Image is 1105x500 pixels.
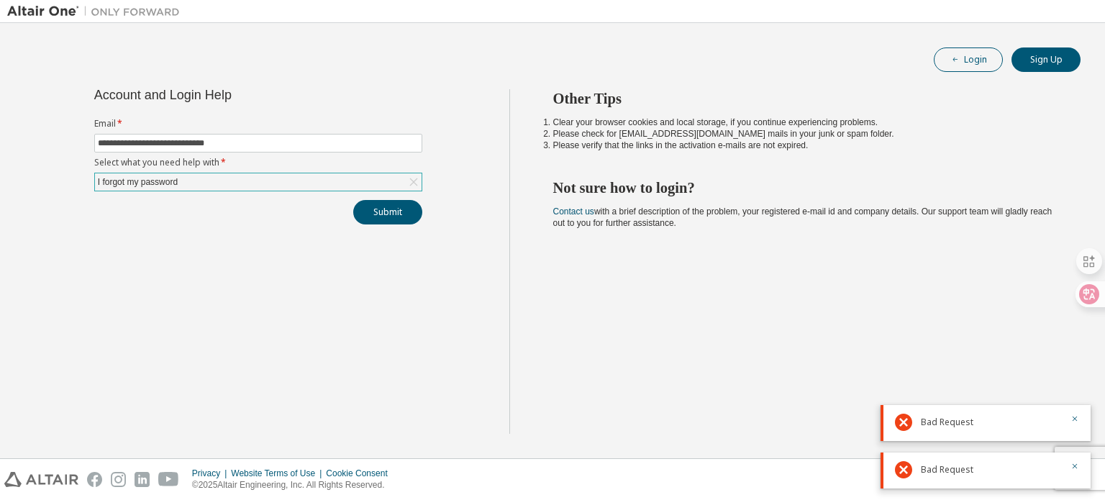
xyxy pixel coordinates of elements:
[934,47,1003,72] button: Login
[94,89,357,101] div: Account and Login Help
[96,174,180,190] div: I forgot my password
[192,468,231,479] div: Privacy
[7,4,187,19] img: Altair One
[553,206,1052,228] span: with a brief description of the problem, your registered e-mail id and company details. Our suppo...
[87,472,102,487] img: facebook.svg
[95,173,422,191] div: I forgot my password
[231,468,326,479] div: Website Terms of Use
[4,472,78,487] img: altair_logo.svg
[553,140,1055,151] li: Please verify that the links in the activation e-mails are not expired.
[553,128,1055,140] li: Please check for [EMAIL_ADDRESS][DOMAIN_NAME] mails in your junk or spam folder.
[553,206,594,217] a: Contact us
[553,89,1055,108] h2: Other Tips
[921,417,973,428] span: Bad Request
[111,472,126,487] img: instagram.svg
[553,117,1055,128] li: Clear your browser cookies and local storage, if you continue experiencing problems.
[192,479,396,491] p: © 2025 Altair Engineering, Inc. All Rights Reserved.
[94,118,422,129] label: Email
[94,157,422,168] label: Select what you need help with
[553,178,1055,197] h2: Not sure how to login?
[921,464,973,476] span: Bad Request
[158,472,179,487] img: youtube.svg
[326,468,396,479] div: Cookie Consent
[353,200,422,224] button: Submit
[135,472,150,487] img: linkedin.svg
[1011,47,1081,72] button: Sign Up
